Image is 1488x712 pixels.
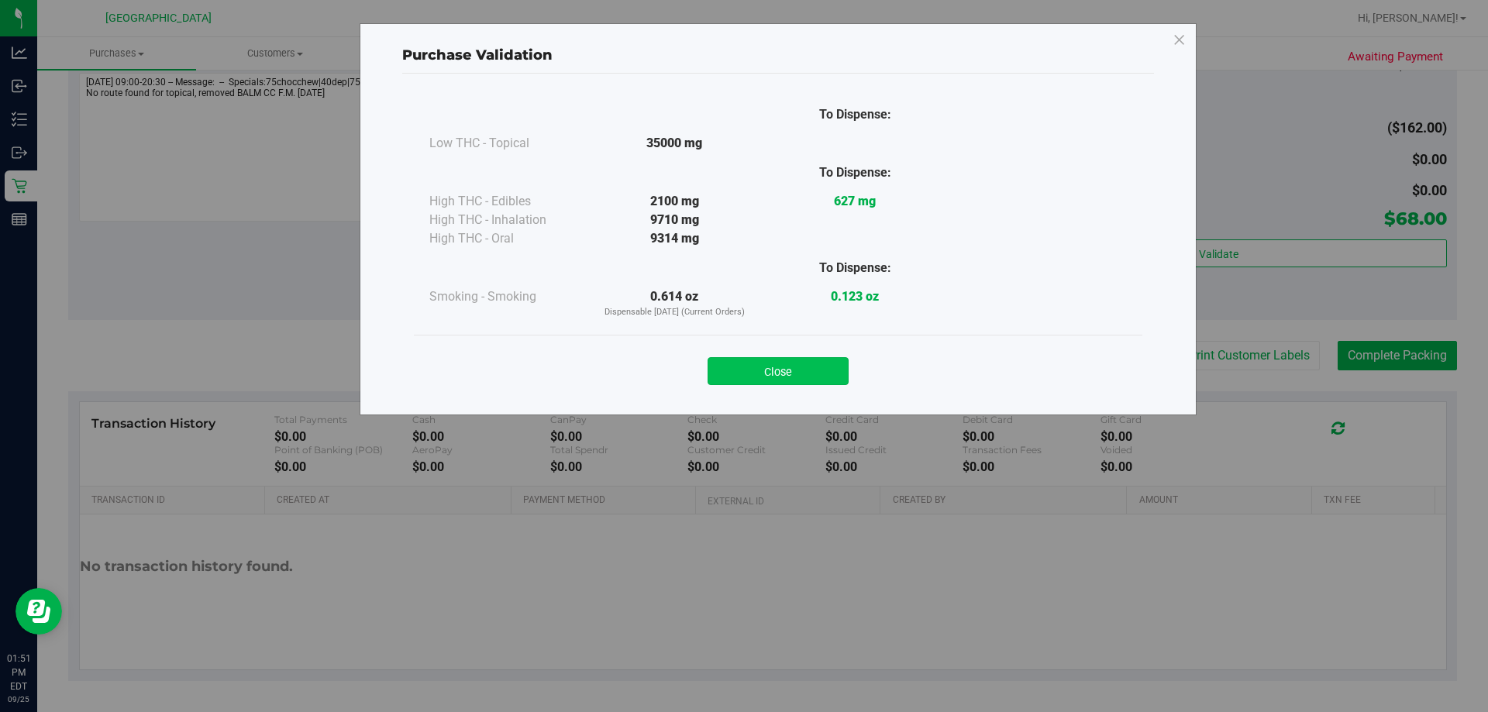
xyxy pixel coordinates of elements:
iframe: Resource center [15,588,62,635]
strong: 627 mg [834,194,876,208]
div: Low THC - Topical [429,134,584,153]
div: 9710 mg [584,211,765,229]
div: To Dispense: [765,163,945,182]
div: 0.614 oz [584,287,765,319]
div: 35000 mg [584,134,765,153]
div: 9314 mg [584,229,765,248]
strong: 0.123 oz [831,289,879,304]
div: High THC - Edibles [429,192,584,211]
span: Purchase Validation [402,46,553,64]
div: High THC - Inhalation [429,211,584,229]
div: 2100 mg [584,192,765,211]
div: Smoking - Smoking [429,287,584,306]
p: Dispensable [DATE] (Current Orders) [584,306,765,319]
div: To Dispense: [765,259,945,277]
button: Close [708,357,849,385]
div: High THC - Oral [429,229,584,248]
div: To Dispense: [765,105,945,124]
